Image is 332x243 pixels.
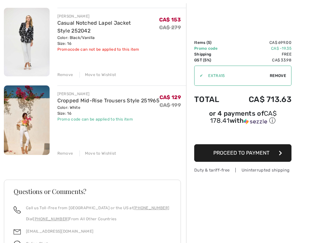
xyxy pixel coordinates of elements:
div: ✔ [195,73,203,79]
div: Promo code can be applied to this item [57,116,160,122]
span: CA$ 129 [160,94,181,100]
td: Free [230,51,291,57]
span: Remove [270,73,286,79]
td: CA$ 33.98 [230,57,291,63]
div: Move to Wishlist [79,150,116,156]
div: Duty & tariff-free | Uninterrupted shipping [194,167,291,173]
div: Remove [57,150,73,156]
a: [EMAIL_ADDRESS][DOMAIN_NAME] [26,229,93,234]
div: or 4 payments of with [194,110,291,125]
td: Total [194,88,230,110]
s: CA$ 279 [159,24,181,31]
img: Cropped Mid-Rise Trousers Style 251965 [4,85,50,155]
div: Color: Black/Vanilla Size: 16 [57,35,159,46]
td: GST (5%) [194,57,230,63]
div: Color: White Size: 16 [57,105,160,116]
p: Call us Toll-Free from [GEOGRAPHIC_DATA] or the US at [26,205,169,211]
div: Move to Wishlist [79,72,116,78]
span: Proceed to Payment [213,150,269,156]
td: CA$ -19.35 [230,45,291,51]
div: Remove [57,72,73,78]
td: Items ( ) [194,40,230,45]
a: Casual Notched Lapel Jacket Style 252042 [57,20,131,34]
input: Promo code [203,66,270,85]
h3: Questions or Comments? [14,188,171,195]
a: [PHONE_NUMBER] [134,206,169,210]
p: Dial From All Other Countries [26,216,169,222]
img: call [14,206,21,213]
td: Shipping [194,51,230,57]
div: or 4 payments ofCA$ 178.41withSezzle Click to learn more about Sezzle [194,110,291,127]
div: [PERSON_NAME] [57,13,159,19]
s: CA$ 199 [160,102,181,108]
a: Cropped Mid-Rise Trousers Style 251965 [57,97,160,104]
span: CA$ 153 [159,17,181,23]
td: CA$ 699.00 [230,40,291,45]
span: CA$ 178.41 [210,109,277,124]
button: Proceed to Payment [194,144,291,162]
img: Sezzle [244,119,267,124]
img: email [14,228,21,236]
a: [PHONE_NUMBER] [33,217,69,221]
td: Promo code [194,45,230,51]
td: CA$ 713.63 [230,88,291,110]
iframe: PayPal-paypal [194,127,291,142]
span: 5 [208,40,210,45]
img: Casual Notched Lapel Jacket Style 252042 [4,8,50,76]
div: [PERSON_NAME] [57,91,160,97]
div: Promocode can not be applied to this item [57,46,159,52]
